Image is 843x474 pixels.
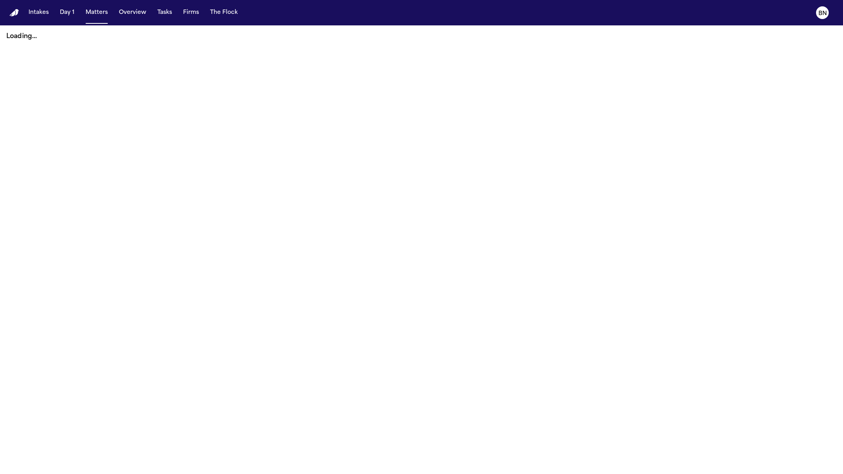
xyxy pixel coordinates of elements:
[116,6,149,20] button: Overview
[57,6,78,20] button: Day 1
[82,6,111,20] button: Matters
[180,6,202,20] button: Firms
[154,6,175,20] button: Tasks
[10,9,19,17] img: Finch Logo
[6,32,837,41] p: Loading...
[25,6,52,20] button: Intakes
[207,6,241,20] button: The Flock
[10,9,19,17] a: Home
